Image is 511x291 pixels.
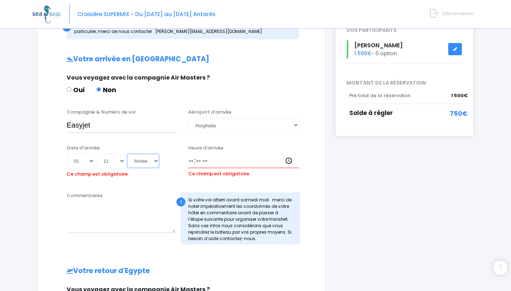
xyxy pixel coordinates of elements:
[67,109,136,116] label: Compagnie & Numéro de vol
[451,92,468,99] span: 1 500€
[67,87,71,92] input: Oui
[354,50,372,57] span: 1 500€
[341,27,468,34] div: VOS PARTICIPANTS
[354,41,403,49] span: [PERSON_NAME]
[188,168,250,177] label: Ce champ est obligatoire.
[67,168,129,178] label: Ce champ est obligatoire.
[188,144,223,152] label: Heure d'arrivée
[52,55,310,63] h2: Votre arrivée en [GEOGRAPHIC_DATA]
[450,109,468,118] span: 750€
[188,109,231,116] label: Aéroport d'arrivée
[67,144,100,152] label: Date d'arrivée
[349,109,393,117] span: Solde à régler
[443,10,474,17] span: Déconnexion
[341,40,468,58] div: - 0 option
[181,192,300,244] div: Si votre vol atterri avant samedi midi : merci de noter impérativement les coordonnés de votre hô...
[67,73,210,82] span: Vous voyagez avec la compagnie Air Masters ?
[96,87,101,92] input: Non
[67,85,85,95] label: Oui
[176,197,185,206] div: !
[96,85,116,95] label: Non
[77,10,216,18] span: Croisière SUPERMIX - Du [DATE] au [DATE] Antarès
[67,192,103,199] label: Commentaires
[349,92,411,99] span: Prix total de la réservation
[52,267,310,275] h2: Votre retour d'Egypte
[341,79,468,87] span: MONTANT DE LA RÉSERVATION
